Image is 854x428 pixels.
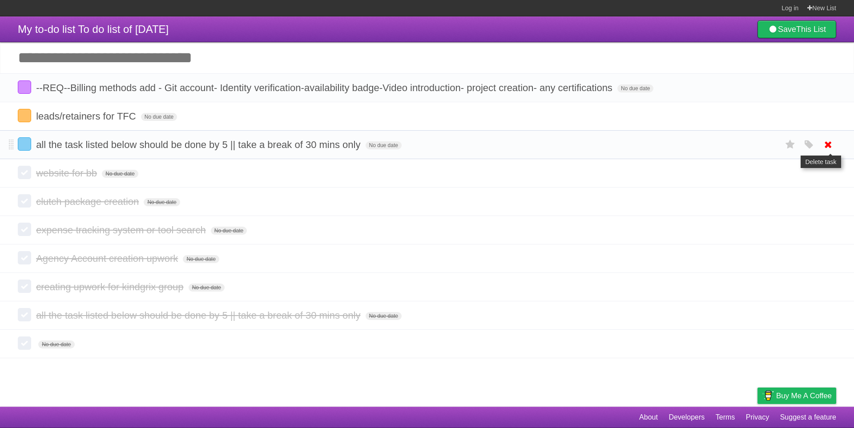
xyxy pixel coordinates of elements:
[757,20,836,38] a: SaveThis List
[18,308,31,321] label: Done
[669,409,705,426] a: Developers
[716,409,735,426] a: Terms
[366,312,402,320] span: No due date
[762,388,774,403] img: Buy me a coffee
[18,194,31,208] label: Done
[36,139,363,150] span: all the task listed below should be done by 5 || take a break of 30 mins only
[780,409,836,426] a: Suggest a feature
[211,227,247,235] span: No due date
[18,280,31,293] label: Done
[102,170,138,178] span: No due date
[18,223,31,236] label: Done
[18,251,31,264] label: Done
[36,281,185,292] span: creating upwork for kindgrix group
[639,409,658,426] a: About
[18,23,169,35] span: My to-do list To do list of [DATE]
[796,25,826,34] b: This List
[18,137,31,151] label: Done
[617,84,653,92] span: No due date
[144,198,180,206] span: No due date
[18,109,31,122] label: Done
[36,168,99,179] span: website for bb
[782,137,799,152] label: Star task
[746,409,769,426] a: Privacy
[757,388,836,404] a: Buy me a coffee
[36,82,615,93] span: --REQ--Billing methods add - Git account- Identity verification-availability badge-Video introduc...
[36,111,138,122] span: leads/retainers for TFC
[36,253,180,264] span: Agency Account creation upwork
[18,80,31,94] label: Done
[189,284,225,292] span: No due date
[141,113,177,121] span: No due date
[36,224,208,236] span: expense tracking system or tool search
[366,141,402,149] span: No due date
[18,336,31,350] label: Done
[776,388,832,404] span: Buy me a coffee
[36,196,141,207] span: clutch package creation
[18,166,31,179] label: Done
[183,255,219,263] span: No due date
[38,340,74,348] span: No due date
[36,310,363,321] span: all the task listed below should be done by 5 || take a break of 30 mins only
